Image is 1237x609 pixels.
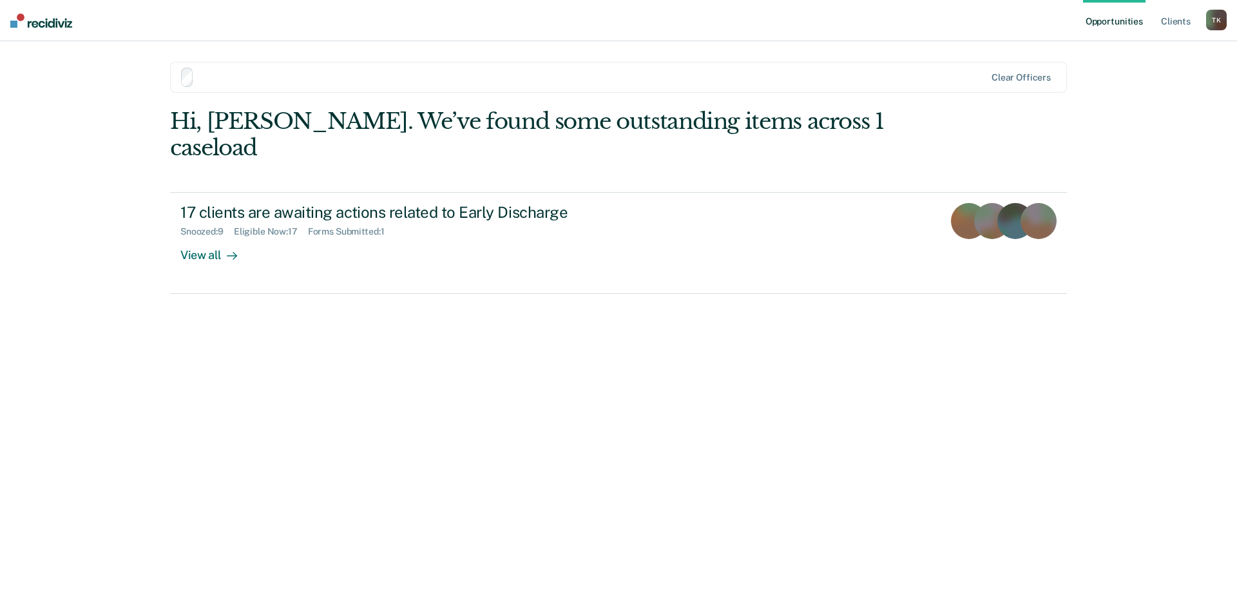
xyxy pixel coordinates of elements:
[180,203,633,222] div: 17 clients are awaiting actions related to Early Discharge
[1206,10,1227,30] button: TK
[180,237,253,262] div: View all
[234,226,308,237] div: Eligible Now : 17
[180,226,234,237] div: Snoozed : 9
[308,226,395,237] div: Forms Submitted : 1
[992,72,1051,83] div: Clear officers
[170,192,1067,294] a: 17 clients are awaiting actions related to Early DischargeSnoozed:9Eligible Now:17Forms Submitted...
[1206,10,1227,30] div: T K
[170,108,888,161] div: Hi, [PERSON_NAME]. We’ve found some outstanding items across 1 caseload
[10,14,72,28] img: Recidiviz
